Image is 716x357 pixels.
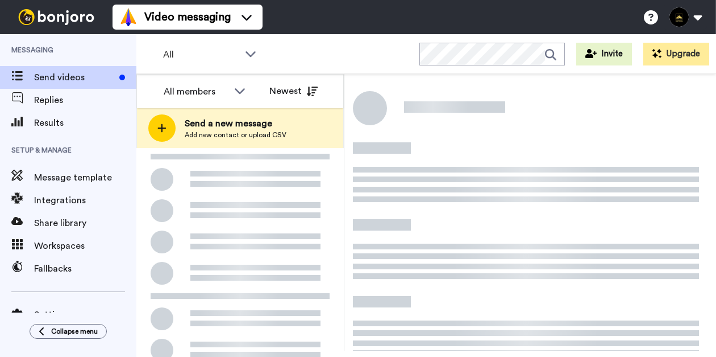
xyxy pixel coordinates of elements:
span: Collapse menu [51,327,98,336]
button: Upgrade [643,43,709,65]
button: Invite [576,43,632,65]
span: Fallbacks [34,262,136,276]
span: Share library [34,216,136,230]
span: Results [34,116,136,130]
span: Add new contact or upload CSV [185,130,286,139]
span: Send videos [34,71,115,84]
span: All [163,48,239,61]
span: Video messaging [144,9,231,25]
span: Integrations [34,194,136,207]
button: Newest [261,80,326,102]
img: vm-color.svg [119,8,138,26]
span: Send a new message [185,117,286,130]
div: All members [164,85,228,99]
span: Workspaces [34,239,136,253]
img: bj-logo-header-white.svg [14,9,99,25]
button: Collapse menu [30,324,107,339]
span: Message template [34,171,136,184]
span: Settings [34,308,136,322]
span: Replies [34,93,136,107]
